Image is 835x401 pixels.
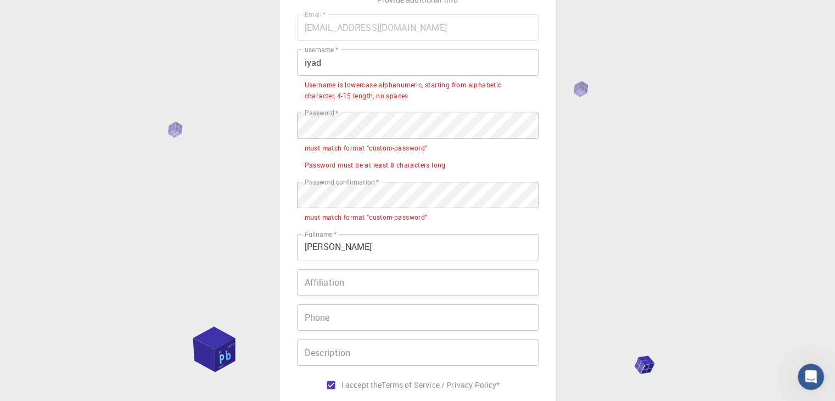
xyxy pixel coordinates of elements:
[341,380,382,391] span: I accept the
[305,212,428,223] div: must match format "custom-password"
[305,80,531,102] div: Username is lowercase alphanumeric, starting from alphabetic character, 4-15 length, no spaces
[798,364,824,390] iframe: Intercom live chat
[305,10,326,19] label: Email
[305,45,338,54] label: username
[382,380,500,391] a: Terms of Service / Privacy Policy*
[305,230,337,239] label: Fullname
[305,108,338,118] label: Password
[382,380,500,391] p: Terms of Service / Privacy Policy *
[305,143,428,154] div: must match format "custom-password"
[305,160,446,171] div: Password must be at least 8 characters long
[305,177,379,187] label: Password confirmation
